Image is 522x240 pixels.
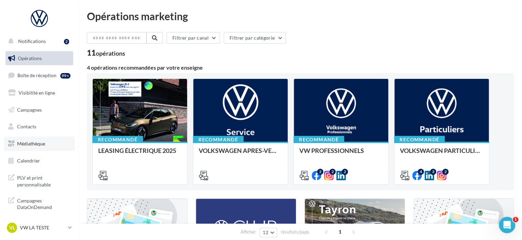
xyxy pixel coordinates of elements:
span: Boîte de réception [17,72,56,78]
span: PLV et print personnalisable [17,173,70,188]
div: opérations [96,50,125,56]
div: VW PROFESSIONNELS [299,147,383,161]
span: Campagnes [17,107,42,112]
button: Filtrer par catégorie [224,32,286,44]
div: 2 [64,39,69,44]
div: Opérations marketing [87,11,514,21]
div: 2 [317,169,323,175]
span: 12 [263,230,269,235]
a: Calendrier [4,154,75,168]
button: 12 [260,228,277,237]
div: Recommandé [293,136,344,143]
a: Boîte de réception99+ [4,68,75,83]
div: Recommandé [193,136,244,143]
div: 4 [418,169,424,175]
div: 2 [342,169,348,175]
iframe: Intercom live chat [499,217,515,233]
span: Opérations [18,55,42,61]
div: 4 opérations recommandées par votre enseigne [87,65,514,70]
button: Filtrer par canal [167,32,220,44]
span: Contacts [17,124,36,129]
span: résultats/page [281,229,309,235]
span: Calendrier [17,158,40,164]
a: Visibilité en ligne [4,86,75,100]
span: Visibilité en ligne [18,90,55,96]
span: VL [9,224,15,231]
a: Opérations [4,51,75,66]
p: VW LA TESTE [20,224,65,231]
div: 2 [442,169,448,175]
a: VL VW LA TESTE [5,221,73,234]
div: VOLKSWAGEN PARTICULIER [400,147,483,161]
div: VOLKSWAGEN APRES-VENTE [199,147,282,161]
div: 3 [430,169,436,175]
a: Médiathèque [4,137,75,151]
span: 1 [335,226,345,237]
a: PLV et print personnalisable [4,170,75,190]
div: 2 [329,169,336,175]
span: Campagnes DataOnDemand [17,196,70,211]
span: 1 [513,217,518,222]
span: Afficher [240,229,256,235]
div: 99+ [60,73,70,79]
a: Campagnes DataOnDemand [4,193,75,213]
div: Recommandé [394,136,445,143]
div: 11 [87,49,125,57]
div: LEASING ÉLECTRIQUE 2025 [98,147,182,161]
div: Recommandé [92,136,143,143]
a: Contacts [4,119,75,134]
span: Médiathèque [17,141,45,146]
button: Notifications 2 [4,34,72,48]
span: Notifications [18,38,46,44]
a: Campagnes [4,103,75,117]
